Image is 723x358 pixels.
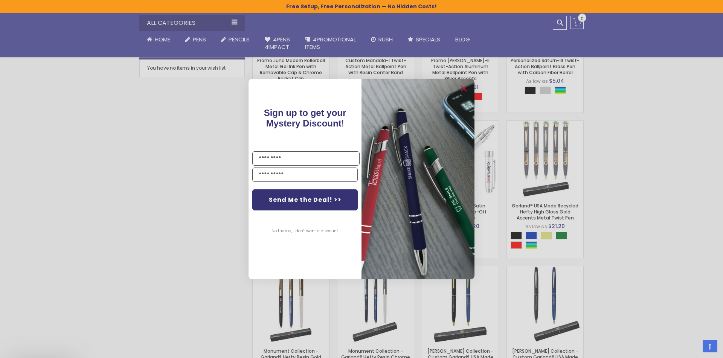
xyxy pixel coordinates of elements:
[264,108,346,128] span: Sign up to get your Mystery Discount
[252,189,358,210] button: Send Me the Deal! >>
[268,222,343,241] button: No thanks, I don't want a discount.
[361,79,474,279] img: pop-up-image
[264,108,346,128] span: !
[458,82,470,94] button: Close dialog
